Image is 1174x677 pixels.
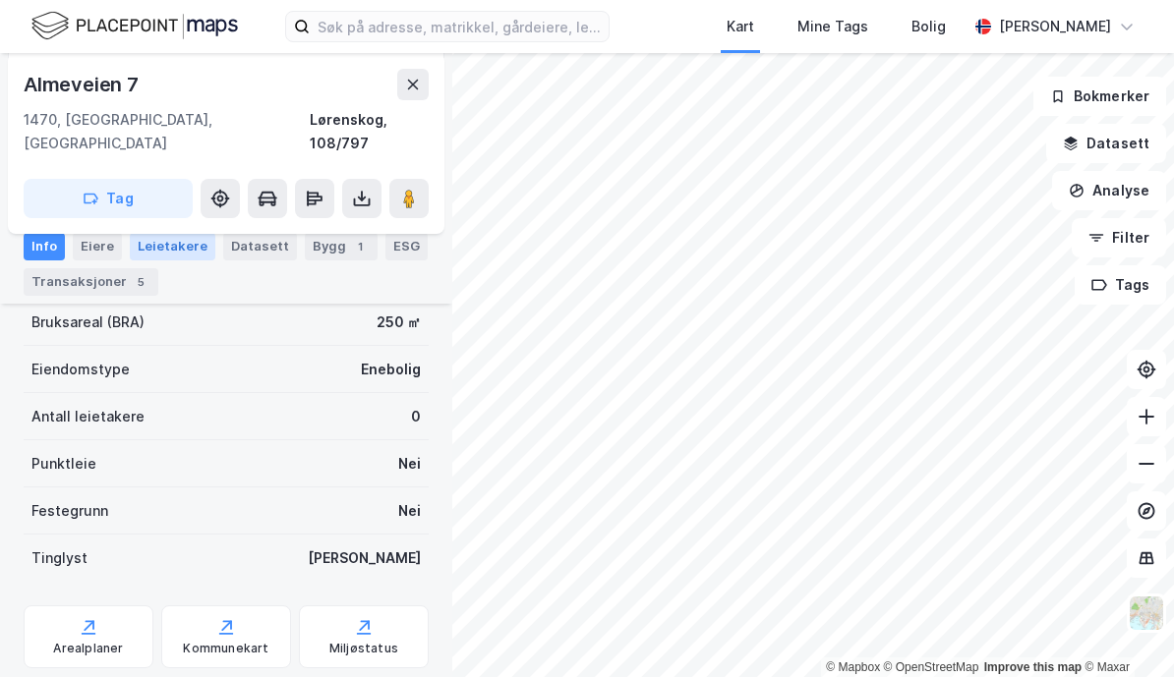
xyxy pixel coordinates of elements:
[797,15,868,38] div: Mine Tags
[984,660,1082,674] a: Improve this map
[329,641,398,656] div: Miljøstatus
[308,546,421,570] div: [PERSON_NAME]
[1052,171,1166,210] button: Analyse
[377,310,421,334] div: 250 ㎡
[411,405,421,428] div: 0
[130,233,215,260] div: Leietakere
[385,233,428,260] div: ESG
[310,12,609,41] input: Søk på adresse, matrikkel, gårdeiere, leietakere eller personer
[73,233,122,260] div: Eiere
[398,452,421,476] div: Nei
[826,660,880,674] a: Mapbox
[1076,583,1174,677] iframe: Chat Widget
[727,15,754,38] div: Kart
[1046,124,1166,163] button: Datasett
[305,233,378,260] div: Bygg
[350,237,370,256] div: 1
[31,546,88,570] div: Tinglyst
[183,641,268,656] div: Kommunekart
[24,268,158,296] div: Transaksjoner
[24,233,65,260] div: Info
[24,108,310,155] div: 1470, [GEOGRAPHIC_DATA], [GEOGRAPHIC_DATA]
[53,641,123,656] div: Arealplaner
[31,405,145,428] div: Antall leietakere
[1072,218,1166,257] button: Filter
[131,272,150,292] div: 5
[999,15,1111,38] div: [PERSON_NAME]
[31,452,96,476] div: Punktleie
[884,660,979,674] a: OpenStreetMap
[310,108,429,155] div: Lørenskog, 108/797
[24,179,193,218] button: Tag
[31,499,108,523] div: Festegrunn
[361,358,421,381] div: Enebolig
[31,9,238,43] img: logo.f888ab2527a4732fd821a326f86c7f29.svg
[911,15,946,38] div: Bolig
[223,233,297,260] div: Datasett
[24,69,143,100] div: Almeveien 7
[1076,583,1174,677] div: Kontrollprogram for chat
[31,310,145,334] div: Bruksareal (BRA)
[31,358,130,381] div: Eiendomstype
[1075,265,1166,305] button: Tags
[1033,77,1166,116] button: Bokmerker
[398,499,421,523] div: Nei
